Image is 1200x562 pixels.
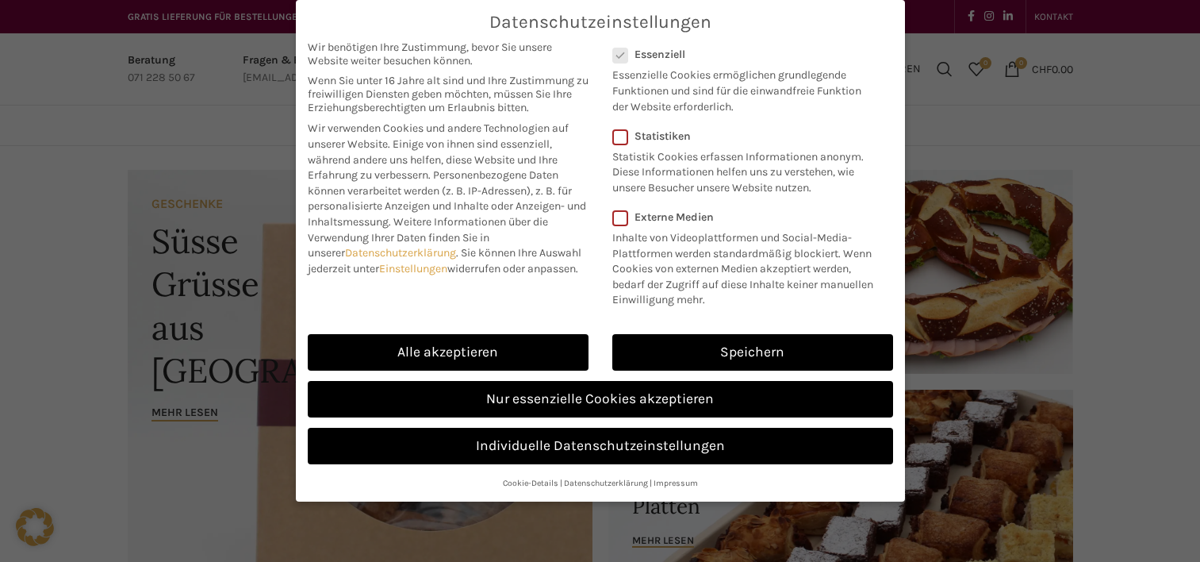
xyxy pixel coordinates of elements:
[308,168,586,229] span: Personenbezogene Daten können verarbeitet werden (z. B. IP-Adressen), z. B. für personalisierte A...
[612,48,872,61] label: Essenziell
[308,40,588,67] span: Wir benötigen Ihre Zustimmung, bevor Sie unsere Website weiter besuchen können.
[308,121,569,182] span: Wir verwenden Cookies und andere Technologien auf unserer Website. Einige von ihnen sind essenzie...
[612,224,883,308] p: Inhalte von Videoplattformen und Social-Media-Plattformen werden standardmäßig blockiert. Wenn Co...
[489,12,711,33] span: Datenschutzeinstellungen
[503,478,558,488] a: Cookie-Details
[654,478,698,488] a: Impressum
[345,246,456,260] a: Datenschutzerklärung
[308,74,588,114] span: Wenn Sie unter 16 Jahre alt sind und Ihre Zustimmung zu freiwilligen Diensten geben möchten, müss...
[308,428,893,464] a: Individuelle Datenschutzeinstellungen
[379,262,447,275] a: Einstellungen
[308,215,548,260] span: Weitere Informationen über die Verwendung Ihrer Daten finden Sie in unserer .
[612,61,872,114] p: Essenzielle Cookies ermöglichen grundlegende Funktionen und sind für die einwandfreie Funktion de...
[612,129,872,143] label: Statistiken
[308,334,588,371] a: Alle akzeptieren
[612,143,872,196] p: Statistik Cookies erfassen Informationen anonym. Diese Informationen helfen uns zu verstehen, wie...
[612,334,893,371] a: Speichern
[564,478,648,488] a: Datenschutzerklärung
[308,246,581,275] span: Sie können Ihre Auswahl jederzeit unter widerrufen oder anpassen.
[612,210,883,224] label: Externe Medien
[308,381,893,418] a: Nur essenzielle Cookies akzeptieren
